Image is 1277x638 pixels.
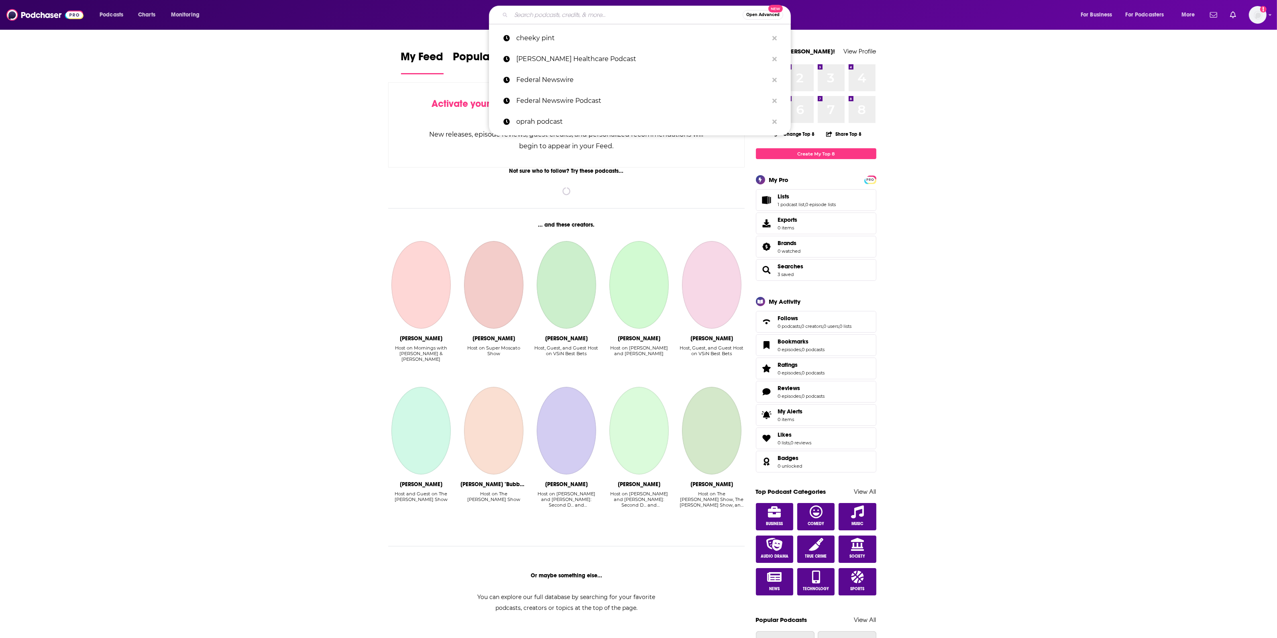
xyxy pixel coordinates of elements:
span: Searches [756,259,876,281]
a: Lists [778,193,836,200]
a: 3 saved [778,272,794,277]
span: , [790,440,791,446]
button: open menu [1075,8,1122,21]
span: New [768,5,783,12]
span: For Business [1081,9,1112,20]
span: Brands [756,236,876,258]
a: oprah podcast [489,111,791,132]
div: My Activity [769,298,801,305]
button: open menu [1176,8,1205,21]
span: Society [849,554,865,559]
span: For Podcasters [1126,9,1164,20]
div: Host on The [PERSON_NAME] Show [460,491,527,502]
a: Rich Keefe [609,241,669,329]
span: Monitoring [171,9,200,20]
span: Reviews [756,381,876,403]
span: Badges [756,451,876,472]
div: Host, Guest, and Guest Host on VSiN Best Bets [533,345,599,362]
a: Bookmarks [759,339,775,351]
a: 0 reviews [791,440,812,446]
span: My Feed [401,50,444,68]
span: True Crime [805,554,827,559]
span: Logged in as Tessarossi87 [1249,6,1267,24]
a: Reviews [778,384,825,392]
p: oprah podcast [516,111,768,132]
p: cheeky pint [516,28,768,49]
a: 0 episode lists [806,202,836,207]
div: Host on [PERSON_NAME] and [PERSON_NAME]: Second D… and [PERSON_NAME] and [PERSON_NAME] [533,491,599,508]
a: 1 podcast list [778,202,805,207]
div: My Pro [769,176,789,184]
a: 0 podcasts [802,347,825,352]
a: Eli Savoie [391,241,451,329]
div: Dave Ross [690,335,733,342]
a: Exports [756,213,876,234]
a: Top Podcast Categories [756,488,826,495]
span: My Alerts [759,409,775,421]
span: 0 items [778,225,798,231]
div: Search podcasts, credits, & more... [497,6,798,24]
a: My Alerts [756,404,876,426]
a: Bill "Bubba" Bussey [464,387,523,474]
a: Wes Reynolds [537,241,596,329]
span: Technology [803,587,829,591]
span: Ratings [778,361,798,368]
a: Vincent Moscato [464,241,523,329]
button: open menu [1120,8,1176,21]
a: Brands [778,239,801,247]
a: 0 lists [840,323,852,329]
span: , [805,202,806,207]
span: , [801,323,802,329]
span: Exports [759,218,775,229]
div: Host on Mornings with [PERSON_NAME] & [PERSON_NAME] [388,345,454,362]
a: Ratings [759,363,775,374]
a: Charts [133,8,160,21]
span: , [801,347,802,352]
a: View All [854,488,876,495]
span: Comedy [808,521,824,526]
button: Change Top 8 [770,129,820,139]
a: True Crime [797,536,835,563]
div: Eli Savoie [400,335,442,342]
a: Badges [778,454,802,462]
div: Host, Guest, and Guest Host on VSiN Best Bets [533,345,599,356]
svg: Add a profile image [1260,6,1267,12]
span: Lists [778,193,790,200]
div: Host on Brooke and Jeffrey: Second D… and Brooke and Jeffrey [606,491,672,508]
span: Likes [778,431,792,438]
span: Bookmarks [778,338,809,345]
span: Audio Drama [761,554,788,559]
span: Bookmarks [756,334,876,356]
span: 0 items [778,417,803,422]
p: Federal Newswire Podcast [516,90,768,111]
input: Search podcasts, credits, & more... [511,8,743,21]
p: Becker's Healthcare Podcast [516,49,768,70]
div: Host, Guest, and Guest Host on VSiN Best Bets [678,345,745,356]
span: Open Advanced [746,13,780,17]
div: Wes Reynolds [545,335,588,342]
a: 0 episodes [778,347,801,352]
a: Show notifications dropdown [1207,8,1220,22]
div: Host on Jones and Keefe [606,345,672,362]
a: Create My Top 8 [756,148,876,159]
a: View Profile [844,47,876,55]
a: PRO [866,176,875,182]
span: , [801,393,802,399]
a: Ratings [778,361,825,368]
div: Vincent Moscato [473,335,515,342]
a: News [756,568,794,595]
a: 0 podcasts [802,393,825,399]
a: Society [839,536,876,563]
a: Likes [759,433,775,444]
img: User Profile [1249,6,1267,24]
a: Dave Ross [682,241,741,329]
a: Comedy [797,503,835,530]
a: Technology [797,568,835,595]
a: Follows [778,315,852,322]
a: 0 episodes [778,393,801,399]
a: Business [756,503,794,530]
a: 0 lists [778,440,790,446]
span: Charts [138,9,155,20]
span: , [839,323,840,329]
a: 0 episodes [778,370,801,376]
